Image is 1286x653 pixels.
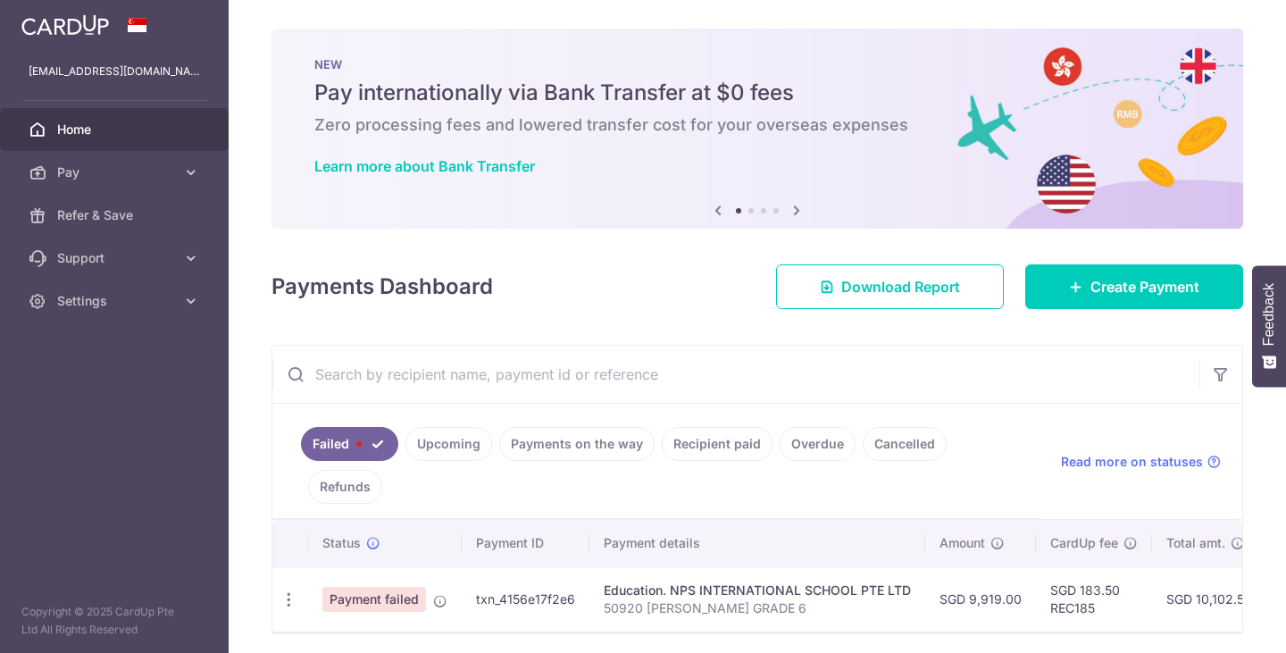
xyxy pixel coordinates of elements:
a: Cancelled [863,427,947,461]
a: Read more on statuses [1061,453,1221,471]
h6: Zero processing fees and lowered transfer cost for your overseas expenses [314,114,1200,136]
button: Feedback - Show survey [1252,265,1286,387]
span: Amount [939,534,985,552]
td: SGD 10,102.50 [1152,566,1266,632]
p: 50920 [PERSON_NAME] GRADE 6 [604,599,911,617]
img: Bank transfer banner [271,29,1243,229]
a: Payments on the way [499,427,655,461]
span: Refer & Save [57,206,175,224]
a: Failed [301,427,398,461]
span: Download Report [841,276,960,297]
span: Status [322,534,361,552]
img: CardUp [21,14,109,36]
span: CardUp fee [1050,534,1118,552]
a: Overdue [780,427,856,461]
span: Settings [57,292,175,310]
td: SGD 183.50 REC185 [1036,566,1152,632]
a: Download Report [776,264,1004,309]
h4: Payments Dashboard [271,271,493,303]
input: Search by recipient name, payment id or reference [272,346,1199,403]
a: Learn more about Bank Transfer [314,157,535,175]
div: Education. NPS INTERNATIONAL SCHOOL PTE LTD [604,582,911,599]
a: Recipient paid [662,427,772,461]
span: Home [57,121,175,138]
h5: Pay internationally via Bank Transfer at $0 fees [314,79,1200,107]
span: Total amt. [1166,534,1225,552]
span: Payment failed [322,587,426,612]
span: Read more on statuses [1061,453,1203,471]
span: Feedback [1261,283,1277,346]
a: Refunds [308,470,382,504]
span: Support [57,249,175,267]
span: Pay [57,163,175,181]
td: SGD 9,919.00 [925,566,1036,632]
th: Payment details [589,520,925,566]
p: [EMAIL_ADDRESS][DOMAIN_NAME] [29,63,200,80]
td: txn_4156e17f2e6 [462,566,589,632]
a: Create Payment [1025,264,1243,309]
span: Create Payment [1090,276,1199,297]
p: NEW [314,57,1200,71]
th: Payment ID [462,520,589,566]
a: Upcoming [405,427,492,461]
